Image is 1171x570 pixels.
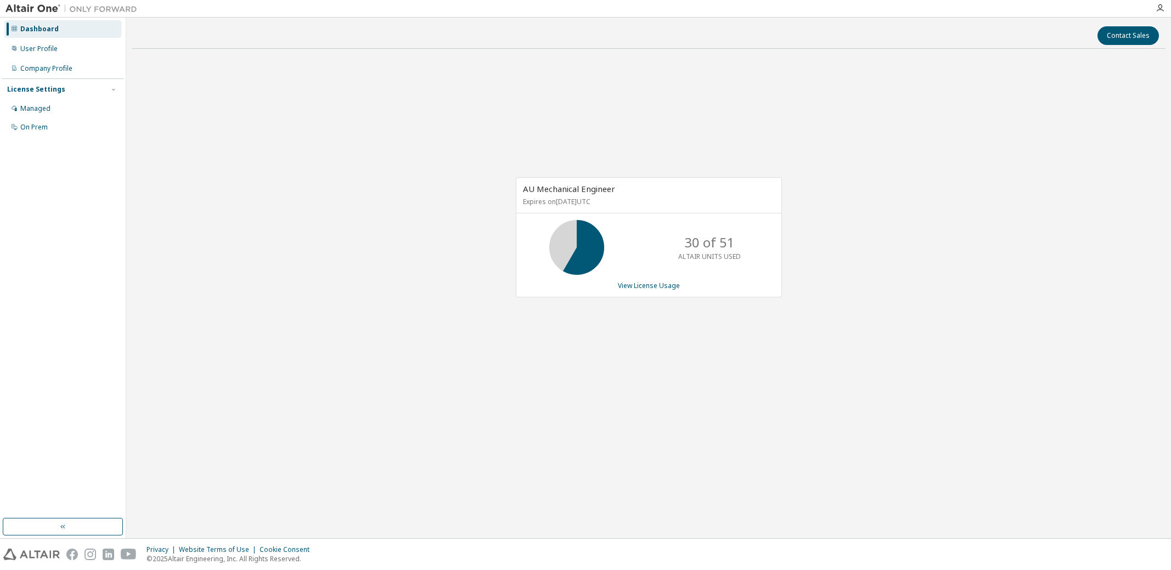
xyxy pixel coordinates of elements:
[7,85,65,94] div: License Settings
[523,197,772,206] p: Expires on [DATE] UTC
[121,549,137,560] img: youtube.svg
[66,549,78,560] img: facebook.svg
[684,233,735,252] p: 30 of 51
[1097,26,1159,45] button: Contact Sales
[618,281,680,290] a: View License Usage
[20,104,50,113] div: Managed
[20,123,48,132] div: On Prem
[5,3,143,14] img: Altair One
[523,183,615,194] span: AU Mechanical Engineer
[85,549,96,560] img: instagram.svg
[147,554,316,563] p: © 2025 Altair Engineering, Inc. All Rights Reserved.
[678,252,741,261] p: ALTAIR UNITS USED
[20,64,72,73] div: Company Profile
[20,44,58,53] div: User Profile
[147,545,179,554] div: Privacy
[103,549,114,560] img: linkedin.svg
[260,545,316,554] div: Cookie Consent
[179,545,260,554] div: Website Terms of Use
[20,25,59,33] div: Dashboard
[3,549,60,560] img: altair_logo.svg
